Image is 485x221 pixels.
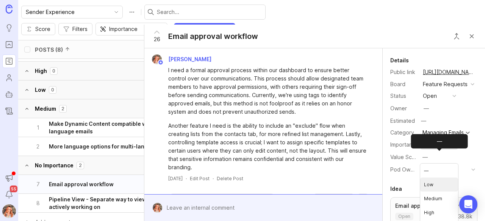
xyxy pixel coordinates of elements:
[34,118,186,137] button: 1Make Dynamic Content compatible with Multi language emails
[2,104,16,118] a: Changelog
[420,178,458,192] li: Low
[2,21,16,35] a: Ideas
[395,202,472,210] p: Email approval workflow
[464,29,479,44] button: Close button
[49,143,180,150] h6: More language options for multi-language emails
[390,128,417,137] div: Category
[423,80,468,88] div: Feature Requests
[390,56,409,65] div: Details
[390,92,417,100] div: Status
[21,23,55,35] button: Score
[49,196,186,211] h6: Pipeline View - Separate way to view what I am actively working on
[34,194,186,212] button: 8Pipeline View - Separate way to view what I am actively working on
[398,213,410,219] p: open
[34,199,41,207] p: 8
[390,141,419,148] label: Importance
[34,181,41,188] p: 7
[158,60,164,65] img: member badge
[2,188,16,201] button: Notifications
[100,26,106,32] svg: prefix icon Group
[126,6,138,18] button: Roadmap options
[213,175,214,182] div: ·
[150,203,165,213] img: Bronwen W
[35,25,50,33] span: Score
[157,8,262,16] input: Search...
[419,116,429,126] div: —
[79,162,82,168] p: 2
[21,6,123,19] div: toggle menu
[2,88,16,101] a: Autopilot
[190,175,210,182] div: Edit Post
[411,134,468,148] div: —
[10,185,17,192] span: 55
[420,206,458,219] li: High
[357,194,369,206] button: export comments
[168,66,367,116] div: I need a formal approval process within our dashboard to ensure better control over our communica...
[217,175,243,182] div: Delete Post
[109,25,138,33] span: Importance
[168,122,367,172] div: Another feature I need is the ability to include an "exclude" flow when creating lists from the c...
[314,194,354,206] button: View
[144,24,155,34] button: remove selection
[34,143,41,150] p: 2
[26,8,110,16] input: Sender Experience
[422,130,464,135] div: Managing Emails
[61,106,64,112] p: 2
[390,184,402,193] div: Idea
[95,23,167,36] div: toggle menu
[168,31,258,42] div: Email approval workflow
[2,171,16,185] button: Announcements
[6,5,13,13] img: Canny Home
[459,195,477,213] div: Open Intercom Messenger
[2,54,16,68] a: Roadmaps
[390,118,415,124] div: Estimated
[34,137,186,156] button: 2More language options for multi-language emails
[35,47,63,53] div: Posts (8)
[390,166,429,173] label: Pod Ownership
[423,92,437,100] div: open
[390,68,417,76] div: Public link
[34,175,186,193] button: 7Email approval workflow
[168,56,211,62] span: [PERSON_NAME]
[51,87,54,93] p: 0
[421,67,477,77] a: [URL][DOMAIN_NAME]
[186,175,187,182] div: ·
[2,71,16,85] a: Users
[49,181,114,188] h6: Email approval workflow
[147,54,217,64] a: Bronwen W[PERSON_NAME]
[390,104,417,113] div: Owner
[72,25,88,33] span: Filters
[154,35,160,43] span: 26
[422,153,428,161] div: —
[390,154,419,160] label: Value Scale
[420,164,458,178] li: —
[424,104,429,113] div: —
[420,192,458,206] li: Medium
[2,204,16,218] button: Bronwen W
[150,54,164,64] img: Bronwen W
[58,23,92,35] button: Filters
[110,9,122,15] svg: toggle icon
[2,38,16,51] a: Portal
[168,175,183,182] a: [DATE]
[451,214,472,219] div: 38.8k
[419,214,432,219] div: 28
[49,120,186,135] h6: Make Dynamic Content compatible with Multi language emails
[34,124,41,131] p: 1
[52,68,55,74] p: 0
[390,80,417,88] div: Board
[174,23,235,35] button: Create new post
[449,29,464,44] button: Close button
